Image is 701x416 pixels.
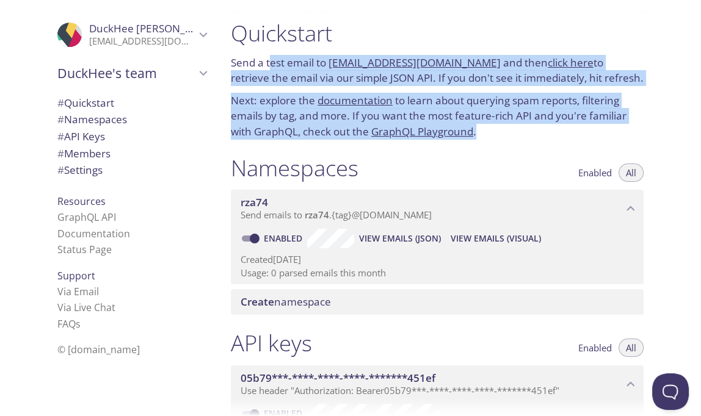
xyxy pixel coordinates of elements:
[305,209,329,221] span: rza74
[57,112,127,126] span: Namespaces
[451,231,541,246] span: View Emails (Visual)
[354,229,446,248] button: View Emails (JSON)
[231,20,644,47] h1: Quickstart
[231,154,358,182] h1: Namespaces
[57,146,111,160] span: Members
[371,124,473,138] a: GraphQL Playground
[48,15,216,55] div: DuckHee Lee
[57,65,195,82] span: DuckHee's team
[57,343,140,356] span: © [DOMAIN_NAME]
[241,295,274,309] span: Create
[57,163,64,177] span: #
[57,163,103,177] span: Settings
[231,289,644,315] div: Create namespace
[48,162,216,179] div: Team Settings
[652,373,689,410] iframe: Help Scout Beacon - Open
[231,55,644,86] p: Send a test email to and then to retrieve the email via our simple JSON API. If you don't see it ...
[231,93,644,140] p: Next: explore the to learn about querying spam reports, filtering emails by tag, and more. If you...
[57,269,95,282] span: Support
[57,301,115,314] a: Via Live Chat
[57,129,105,143] span: API Keys
[571,163,619,182] button: Enabled
[57,227,130,240] a: Documentation
[446,229,546,248] button: View Emails (Visual)
[57,243,112,256] a: Status Page
[57,285,99,298] a: Via Email
[57,210,116,224] a: GraphQL API
[48,111,216,128] div: Namespaces
[48,57,216,89] div: DuckHee's team
[329,56,501,70] a: [EMAIL_ADDRESS][DOMAIN_NAME]
[76,317,81,331] span: s
[57,112,64,126] span: #
[57,146,64,160] span: #
[619,163,644,182] button: All
[571,339,619,357] button: Enabled
[231,329,312,357] h1: API keys
[241,253,634,266] p: Created [DATE]
[57,96,64,110] span: #
[57,96,114,110] span: Quickstart
[619,339,644,357] button: All
[231,190,644,228] div: rza74 namespace
[262,232,307,244] a: Enabled
[48,95,216,112] div: Quickstart
[48,145,216,162] div: Members
[57,129,64,143] span: #
[359,231,441,246] span: View Emails (JSON)
[241,209,432,221] span: Send emails to . {tag} @[DOMAIN_NAME]
[318,93,393,107] a: documentation
[241,295,331,309] span: namespace
[48,128,216,145] div: API Keys
[241,195,268,209] span: rza74
[57,317,81,331] a: FAQ
[548,56,594,70] a: click here
[89,35,195,48] p: [EMAIL_ADDRESS][DOMAIN_NAME]
[241,267,634,279] p: Usage: 0 parsed emails this month
[57,195,106,208] span: Resources
[89,21,219,35] span: DuckHee [PERSON_NAME]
